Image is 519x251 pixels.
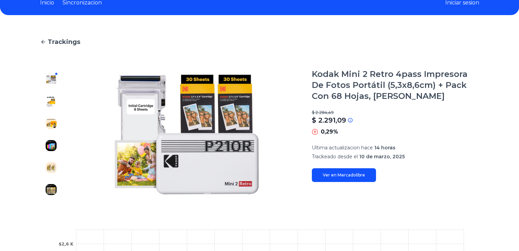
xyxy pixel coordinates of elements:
[46,74,57,85] img: Kodak Mini 2 Retro 4pass Impresora De Fotos Portátil (5,3x8,6cm) + Pack Con 68 Hojas, Blanco
[359,153,405,160] span: 10 de marzo, 2025
[312,153,358,160] span: Trackeado desde el
[46,140,57,151] img: Kodak Mini 2 Retro 4pass Impresora De Fotos Portátil (5,3x8,6cm) + Pack Con 68 Hojas, Blanco
[48,37,80,47] span: Trackings
[40,37,479,47] a: Trackings
[312,115,346,125] p: $ 2.291,09
[46,162,57,173] img: Kodak Mini 2 Retro 4pass Impresora De Fotos Portátil (5,3x8,6cm) + Pack Con 68 Hojas, Blanco
[312,145,373,151] span: Ultima actualizacion hace
[374,145,396,151] span: 14 horas
[46,184,57,195] img: Kodak Mini 2 Retro 4pass Impresora De Fotos Portátil (5,3x8,6cm) + Pack Con 68 Hojas, Blanco
[46,96,57,107] img: Kodak Mini 2 Retro 4pass Impresora De Fotos Portátil (5,3x8,6cm) + Pack Con 68 Hojas, Blanco
[58,241,73,246] tspan: $2,6 K
[312,69,479,102] h1: Kodak Mini 2 Retro 4pass Impresora De Fotos Portátil (5,3x8,6cm) + Pack Con 68 Hojas, [PERSON_NAME]
[76,69,298,201] img: Kodak Mini 2 Retro 4pass Impresora De Fotos Portátil (5,3x8,6cm) + Pack Con 68 Hojas, Blanco
[321,128,338,136] p: 0,29%
[312,168,376,182] a: Ver en Mercadolibre
[46,118,57,129] img: Kodak Mini 2 Retro 4pass Impresora De Fotos Portátil (5,3x8,6cm) + Pack Con 68 Hojas, Blanco
[312,110,479,115] p: $ 2.284,49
